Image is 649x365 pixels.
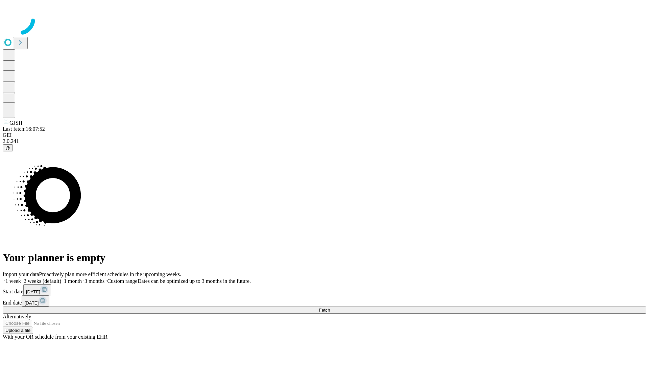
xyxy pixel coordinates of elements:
[3,334,107,340] span: With your OR schedule from your existing EHR
[138,278,251,284] span: Dates can be optimized up to 3 months in the future.
[3,327,33,334] button: Upload a file
[22,295,49,307] button: [DATE]
[3,138,646,144] div: 2.0.241
[3,284,646,295] div: Start date
[107,278,137,284] span: Custom range
[24,278,61,284] span: 2 weeks (default)
[23,284,51,295] button: [DATE]
[319,308,330,313] span: Fetch
[24,300,39,306] span: [DATE]
[85,278,104,284] span: 3 months
[26,289,40,294] span: [DATE]
[3,251,646,264] h1: Your planner is empty
[3,271,39,277] span: Import your data
[3,126,45,132] span: Last fetch: 16:07:52
[3,295,646,307] div: End date
[5,145,10,150] span: @
[5,278,21,284] span: 1 week
[3,307,646,314] button: Fetch
[9,120,22,126] span: GJSH
[64,278,82,284] span: 1 month
[39,271,181,277] span: Proactively plan more efficient schedules in the upcoming weeks.
[3,144,13,151] button: @
[3,314,31,319] span: Alternatively
[3,132,646,138] div: GEI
